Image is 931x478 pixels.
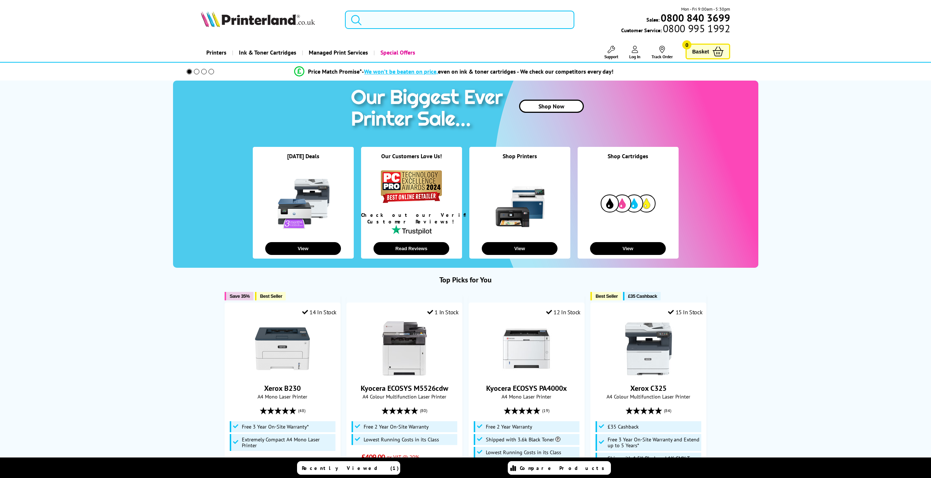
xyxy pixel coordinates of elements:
a: Log In [629,46,641,59]
div: Our Customers Love Us! [361,152,462,169]
span: 0800 995 1992 [662,25,730,32]
button: Best Seller [255,292,286,300]
span: Basket [692,47,709,56]
span: Best Seller [596,293,618,299]
a: Special Offers [373,43,421,62]
span: A4 Mono Laser Printer [473,393,581,400]
button: View [590,242,666,255]
a: 0800 840 3699 [660,14,730,21]
span: Recently Viewed (1) [302,465,399,471]
span: £35 Cashback [608,424,639,430]
a: Kyocera ECOSYS PA4000x [499,370,554,378]
span: Customer Service: [621,25,730,34]
img: Kyocera ECOSYS M5526cdw [377,321,432,376]
li: modal_Promise [177,65,732,78]
a: Kyocera ECOSYS PA4000x [486,383,567,393]
span: Price Match Promise* [308,68,362,75]
span: Save 35% [230,293,250,299]
a: Xerox C325 [621,370,676,378]
span: (80) [420,404,427,418]
span: Free 3 Year On-Site Warranty and Extend up to 5 Years* [608,437,699,448]
span: Mon - Fri 9:00am - 5:30pm [681,5,730,12]
span: Support [604,54,618,59]
span: ex VAT @ 20% [387,453,419,460]
img: printer sale [347,81,510,138]
a: Ink & Toner Cartridges [232,43,302,62]
div: 15 In Stock [668,308,702,316]
div: 12 In Stock [546,308,581,316]
span: Free 2 Year Warranty [486,424,532,430]
span: Shipped with 3.6k Black Toner [486,437,560,442]
a: Track Order [652,46,673,59]
img: Xerox B230 [255,321,310,376]
a: Basket 0 [686,44,730,59]
span: Lowest Running Costs in its Class [364,437,439,442]
button: Save 35% [225,292,254,300]
div: - even on ink & toner cartridges - We check our competitors every day! [362,68,613,75]
span: Ships with 1.5K Black and 1K CMY Toner Cartridges* [608,455,699,467]
div: 1 In Stock [427,308,459,316]
a: Compare Products [508,461,611,475]
span: Free 2 Year On-Site Warranty [364,424,429,430]
a: Xerox B230 [255,370,310,378]
span: Compare Products [520,465,608,471]
button: Read Reviews [373,242,449,255]
a: Recently Viewed (1) [297,461,400,475]
a: Shop Now [519,100,584,113]
span: Ink & Toner Cartridges [239,43,296,62]
button: £35 Cashback [623,292,661,300]
div: [DATE] Deals [253,152,354,169]
span: We won’t be beaten on price, [364,68,438,75]
span: 0 [682,40,691,49]
img: Printerland Logo [201,11,315,27]
span: £35 Cashback [628,293,657,299]
span: (84) [664,404,671,418]
div: Shop Printers [469,152,570,169]
a: Support [604,46,618,59]
span: (48) [298,404,305,418]
span: A4 Mono Laser Printer [229,393,337,400]
button: Best Seller [590,292,622,300]
span: Best Seller [260,293,282,299]
a: Printerland Logo [201,11,336,29]
span: A4 Colour Multifunction Laser Printer [350,393,458,400]
a: Xerox C325 [630,383,667,393]
button: View [482,242,558,255]
img: Xerox C325 [621,321,676,376]
a: Managed Print Services [302,43,373,62]
b: 0800 840 3699 [661,11,730,25]
a: Printers [201,43,232,62]
span: Lowest Running Costs in its Class [486,449,561,455]
button: View [265,242,341,255]
div: Check out our Verified Customer Reviews! [361,212,462,225]
span: Log In [629,54,641,59]
div: 14 In Stock [302,308,337,316]
span: Free 3 Year On-Site Warranty* [242,424,309,430]
img: Kyocera ECOSYS PA4000x [499,321,554,376]
span: Sales: [646,16,660,23]
a: Kyocera ECOSYS M5526cdw [361,383,448,393]
div: Shop Cartridges [578,152,679,169]
span: £409.00 [361,452,385,462]
a: Xerox B230 [264,383,301,393]
span: (19) [542,404,549,418]
a: Kyocera ECOSYS M5526cdw [377,370,432,378]
span: Extremely Compact A4 Mono Laser Printer [242,437,334,448]
span: A4 Colour Multifunction Laser Printer [594,393,702,400]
